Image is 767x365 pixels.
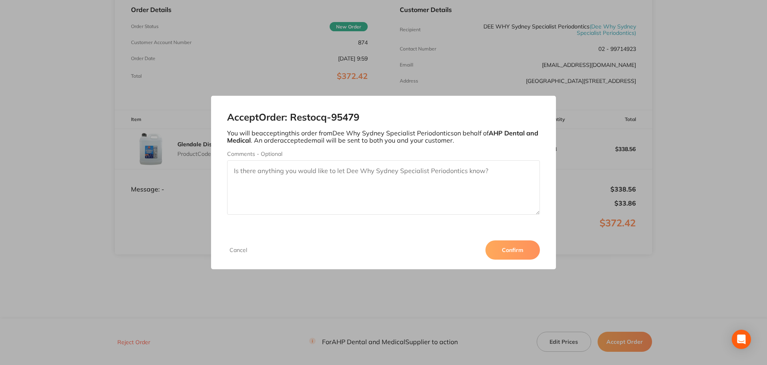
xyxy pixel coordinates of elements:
[732,330,751,349] div: Open Intercom Messenger
[227,246,250,254] button: Cancel
[227,129,538,144] b: AHP Dental and Medical
[485,240,540,260] button: Confirm
[227,112,540,123] h2: Accept Order: Restocq- 95479
[227,151,540,157] label: Comments - Optional
[227,129,540,144] p: You will be accepting this order from Dee Why Sydney Specialist Periodontics on behalf of . An or...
